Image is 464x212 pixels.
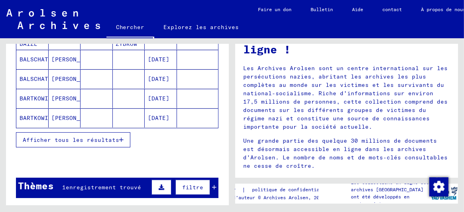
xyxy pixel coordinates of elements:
a: Explorez les archives [154,18,249,37]
font: contact [383,6,402,12]
button: Afficher tous les résultats [16,132,130,147]
font: BARTKOWIAK [20,114,55,122]
font: Une grande partie des quelque 30 millions de documents est désormais accessible en ligne dans les... [243,137,448,169]
font: [DATE] [148,75,169,82]
font: politique de confidentialité [252,186,331,192]
font: [DATE] [148,114,169,122]
font: Thèmes [18,180,54,192]
font: BARTKOWIAK [20,95,55,102]
font: filtre [182,184,203,191]
font: [DATE] [148,95,169,102]
a: Chercher [106,18,154,38]
font: [PERSON_NAME] [52,75,98,82]
font: | [242,186,246,193]
a: politique de confidentialité [246,186,340,194]
font: Chercher [116,24,145,31]
button: filtre [175,180,210,195]
font: 1 [62,184,66,191]
font: Bienvenue dans les archives en ligne ! [243,26,446,56]
font: Afficher tous les résultats [23,136,119,143]
font: BALSCHAT [20,75,48,82]
font: [PERSON_NAME] [52,95,98,102]
font: Droits d'auteur © Archives Arolsen, 2021 [214,194,325,200]
font: Faire un don [258,6,292,12]
img: Modifier le consentement [429,177,448,196]
font: Aide [352,6,364,12]
img: Arolsen_neg.svg [6,9,100,29]
font: BALSCHAT [20,56,48,63]
font: Nos archives en ligne ont reçu le Prix européen du patrimoine / Prix Europa Nostra 2020 : la réco... [243,176,440,208]
font: [DATE] [148,56,169,63]
font: ont été développés en partenariat avec [351,194,409,207]
font: Les Archives Arolsen sont un centre international sur les persécutions nazies, abritant les archi... [243,65,448,130]
font: Bulletin [311,6,333,12]
font: [PERSON_NAME] [52,56,98,63]
font: enregistrement trouvé [66,184,141,191]
font: Explorez les archives [164,24,239,31]
font: [PERSON_NAME] [52,114,98,122]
